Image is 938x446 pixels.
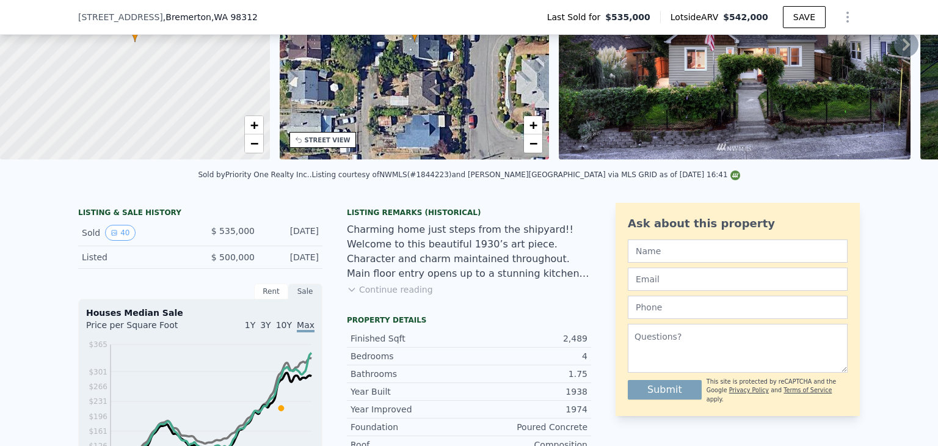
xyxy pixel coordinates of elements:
[351,350,469,362] div: Bedrooms
[351,332,469,345] div: Finished Sqft
[469,368,587,380] div: 1.75
[264,251,319,263] div: [DATE]
[469,332,587,345] div: 2,489
[347,283,433,296] button: Continue reading
[311,170,740,179] div: Listing courtesy of NWMLS (#1844223) and [PERSON_NAME][GEOGRAPHIC_DATA] via MLS GRID as of [DATE]...
[89,427,107,436] tspan: $161
[264,225,319,241] div: [DATE]
[198,170,311,179] div: Sold by Priority One Realty Inc. .
[288,283,322,299] div: Sale
[211,12,258,22] span: , WA 98312
[105,225,135,241] button: View historical data
[351,421,469,433] div: Foundation
[628,215,848,232] div: Ask about this property
[260,320,271,330] span: 3Y
[347,208,591,218] div: Listing Remarks (Historical)
[547,11,606,23] span: Last Sold for
[469,421,587,433] div: Poured Concrete
[86,319,200,338] div: Price per Square Foot
[783,387,832,393] a: Terms of Service
[78,208,322,220] div: LISTING & SALE HISTORY
[351,368,469,380] div: Bathrooms
[469,403,587,415] div: 1974
[835,5,860,29] button: Show Options
[250,117,258,133] span: +
[89,340,107,349] tspan: $365
[211,226,255,236] span: $ 535,000
[305,136,351,145] div: STREET VIEW
[351,386,469,398] div: Year Built
[89,412,107,421] tspan: $196
[524,134,542,153] a: Zoom out
[729,387,769,393] a: Privacy Policy
[254,283,288,299] div: Rent
[524,116,542,134] a: Zoom in
[347,222,591,281] div: Charming home just steps from the shipyard!! Welcome to this beautiful 1930’s art piece. Characte...
[82,225,191,241] div: Sold
[211,252,255,262] span: $ 500,000
[628,268,848,291] input: Email
[730,170,740,180] img: NWMLS Logo
[276,320,292,330] span: 10Y
[529,117,537,133] span: +
[671,11,723,23] span: Lotside ARV
[82,251,191,263] div: Listed
[529,136,537,151] span: −
[469,350,587,362] div: 4
[245,134,263,153] a: Zoom out
[605,11,650,23] span: $535,000
[250,136,258,151] span: −
[469,386,587,398] div: 1938
[89,382,107,391] tspan: $266
[89,368,107,376] tspan: $301
[707,378,848,404] div: This site is protected by reCAPTCHA and the Google and apply.
[245,116,263,134] a: Zoom in
[628,380,702,400] button: Submit
[86,307,314,319] div: Houses Median Sale
[628,239,848,263] input: Name
[78,11,163,23] span: [STREET_ADDRESS]
[628,296,848,319] input: Phone
[245,320,255,330] span: 1Y
[297,320,314,332] span: Max
[347,315,591,325] div: Property details
[783,6,826,28] button: SAVE
[163,11,258,23] span: , Bremerton
[89,397,107,406] tspan: $231
[723,12,768,22] span: $542,000
[351,403,469,415] div: Year Improved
